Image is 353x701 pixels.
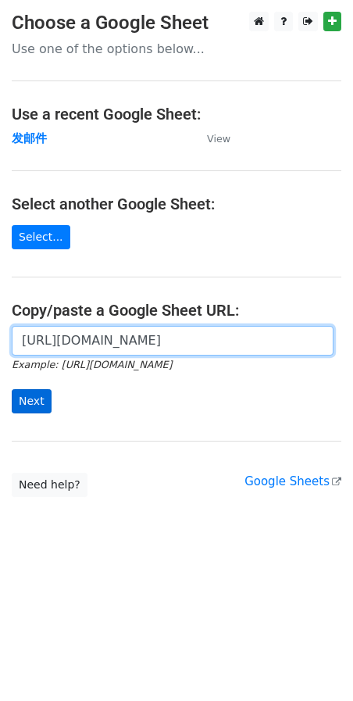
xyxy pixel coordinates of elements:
[207,133,230,145] small: View
[275,626,353,701] div: 聊天小组件
[244,474,341,488] a: Google Sheets
[12,359,172,370] small: Example: [URL][DOMAIN_NAME]
[12,225,70,249] a: Select...
[275,626,353,701] iframe: Chat Widget
[12,473,87,497] a: Need help?
[12,326,333,356] input: Paste your Google Sheet URL here
[12,12,341,34] h3: Choose a Google Sheet
[12,131,47,145] a: 发邮件
[191,131,230,145] a: View
[12,41,341,57] p: Use one of the options below...
[12,195,341,213] h4: Select another Google Sheet:
[12,105,341,123] h4: Use a recent Google Sheet:
[12,301,341,320] h4: Copy/paste a Google Sheet URL:
[12,389,52,413] input: Next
